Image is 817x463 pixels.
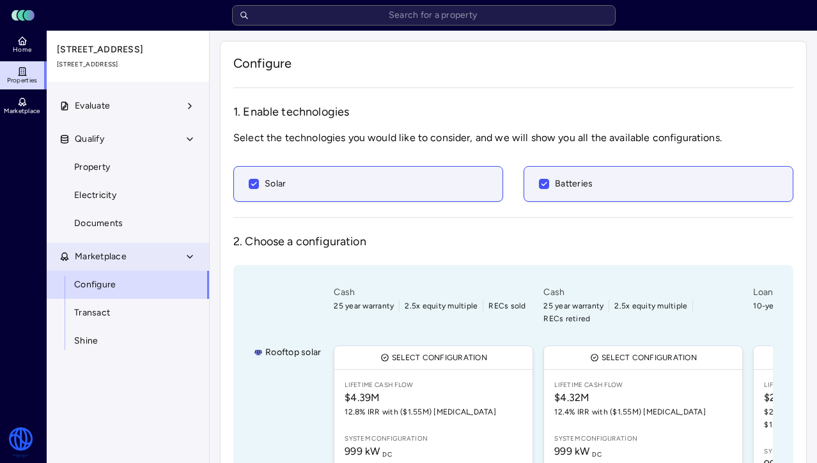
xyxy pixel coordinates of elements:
[57,43,200,57] span: [STREET_ADDRESS]
[345,390,522,406] span: $4.39M
[74,216,123,231] span: Documents
[554,434,732,444] span: System configuration
[543,312,590,325] span: RECs retired
[233,103,793,120] h3: 1. Enable technologies
[544,346,742,369] button: Select configuration
[74,334,98,348] span: Shine
[74,188,116,202] span: Electricity
[57,59,200,70] span: [STREET_ADDRESS]
[47,92,210,120] button: Evaluate
[554,380,732,390] span: Lifetime Cash Flow
[46,271,210,299] a: Configure
[345,434,522,444] span: System configuration
[47,243,210,271] button: Marketplace
[46,153,210,181] a: Property
[74,278,116,292] span: Configure
[74,306,110,320] span: Transact
[47,125,210,153] button: Qualify
[345,445,392,457] span: 999 kW
[233,130,793,146] span: Select the technologies you would like to consider, and we will show you all the available config...
[334,285,533,300] span: Cash
[233,233,366,250] h3: 2. Choose a configuration
[46,299,210,327] a: Transact
[488,300,525,312] span: RECs sold
[4,107,40,115] span: Marketplace
[265,345,321,360] span: Rooftop solar
[8,427,34,458] img: Watershed
[75,132,104,146] span: Qualify
[46,181,210,209] a: Electricity
[614,300,687,312] span: 2.5x equity multiple
[602,351,697,364] span: Select configuration
[46,209,210,238] a: Documents
[592,450,602,459] sub: DC
[392,351,487,364] span: Select configuration
[382,450,392,459] sub: DC
[13,46,31,54] span: Home
[75,99,110,113] span: Evaluate
[753,300,800,312] span: 10-year fixed
[554,445,602,457] span: 999 kW
[554,390,732,406] span: $4.32M
[233,54,793,72] h1: Configure
[555,177,593,191] span: Batteries
[7,77,38,84] span: Properties
[75,250,127,264] span: Marketplace
[543,300,603,312] span: 25 year warranty
[334,346,533,369] button: Select configuration
[543,285,743,300] span: Cash
[334,300,394,312] span: 25 year warranty
[232,5,616,26] input: Search for a property
[405,300,478,312] span: 2.5x equity multiple
[554,406,732,418] span: 12.4% IRR with ($1.55M) [MEDICAL_DATA]
[265,177,286,191] span: Solar
[345,380,522,390] span: Lifetime Cash Flow
[345,406,522,418] span: 12.8% IRR with ($1.55M) [MEDICAL_DATA]
[74,160,110,174] span: Property
[46,327,210,355] a: Shine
